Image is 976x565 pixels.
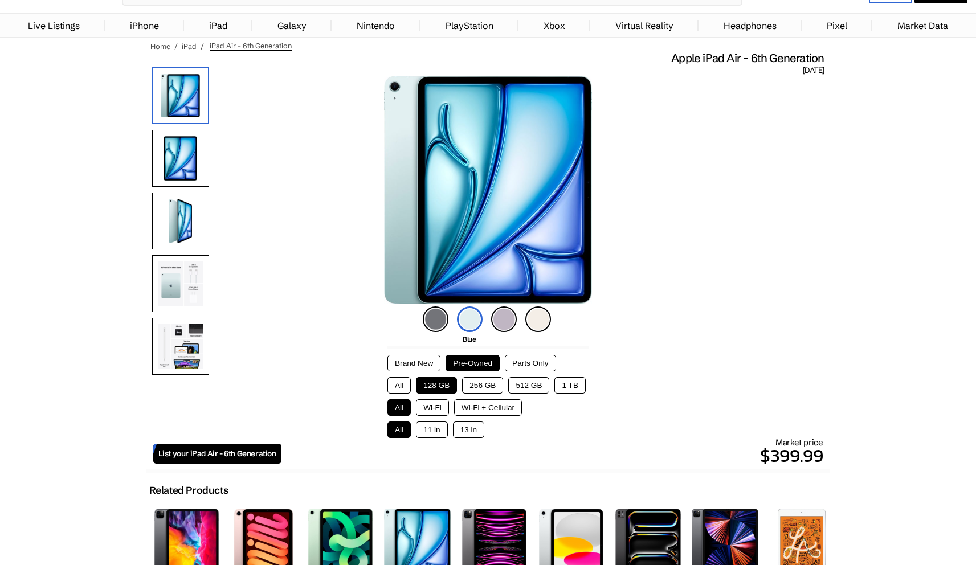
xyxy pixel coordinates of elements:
button: Brand New [387,355,440,371]
a: Galaxy [272,14,312,37]
span: Apple iPad Air - 6th Generation [671,51,824,65]
img: iPad Air (6th Generation) [384,76,592,304]
span: [DATE] [803,65,824,76]
a: PlayStation [440,14,499,37]
a: Home [150,42,170,51]
button: All [387,421,411,438]
button: 256 GB [462,377,503,394]
h2: Related Products [149,484,228,497]
img: starlight-icon [525,306,551,332]
p: $399.99 [281,442,823,469]
a: Virtual Reality [610,14,679,37]
a: Live Listings [22,14,85,37]
span: Blue [463,335,476,343]
a: Nintendo [351,14,401,37]
a: List your iPad Air - 6th Generation [153,444,281,464]
a: iPad [182,42,197,51]
button: 13 in [453,421,484,438]
span: iPad Air - 6th Generation [210,41,292,51]
a: iPhone [124,14,165,37]
button: Wi-Fi [416,399,449,416]
span: / [174,42,178,51]
div: Market price [281,437,823,469]
a: Pixel [821,14,853,37]
button: Parts Only [505,355,556,371]
button: 512 GB [508,377,549,394]
img: purple-icon [491,306,517,332]
img: All [152,255,209,312]
a: Xbox [538,14,571,37]
button: 11 in [416,421,447,438]
img: Front [152,130,209,187]
img: blue-icon [457,306,483,332]
img: Side [152,193,209,249]
button: All [387,399,411,416]
a: Headphones [718,14,782,37]
a: Market Data [892,14,954,37]
a: iPad [203,14,233,37]
img: iPad Air (6th Generation) [152,67,209,124]
button: 1 TB [554,377,585,394]
button: All [387,377,411,394]
span: / [201,42,204,51]
img: space-gray-icon [423,306,448,332]
img: Both All [152,318,209,375]
button: Wi-Fi + Cellular [454,399,522,416]
button: Pre-Owned [446,355,500,371]
span: List your iPad Air - 6th Generation [158,449,276,458]
button: 128 GB [416,377,457,394]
